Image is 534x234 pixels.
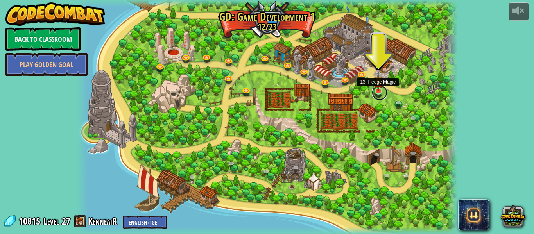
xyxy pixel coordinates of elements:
[88,215,119,227] a: KenneaiR
[509,2,529,21] button: Adjust volume
[5,53,88,76] a: Play Golden Goal
[62,215,70,227] span: 27
[43,215,59,228] span: Level
[5,27,81,51] a: Back to Classroom
[19,215,43,227] span: 10815
[374,71,383,92] img: level-banner-started.png
[5,2,106,26] img: CodeCombat - Learn how to code by playing a game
